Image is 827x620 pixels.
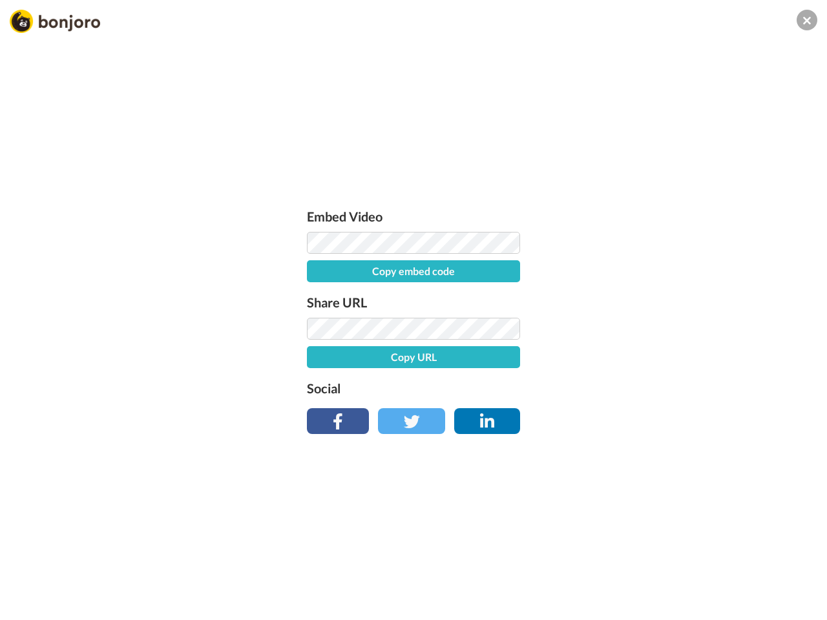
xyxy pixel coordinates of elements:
[307,292,520,313] label: Share URL
[307,206,520,227] label: Embed Video
[307,378,520,398] label: Social
[10,10,100,33] img: Bonjoro Logo
[307,260,520,282] button: Copy embed code
[307,346,520,368] button: Copy URL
